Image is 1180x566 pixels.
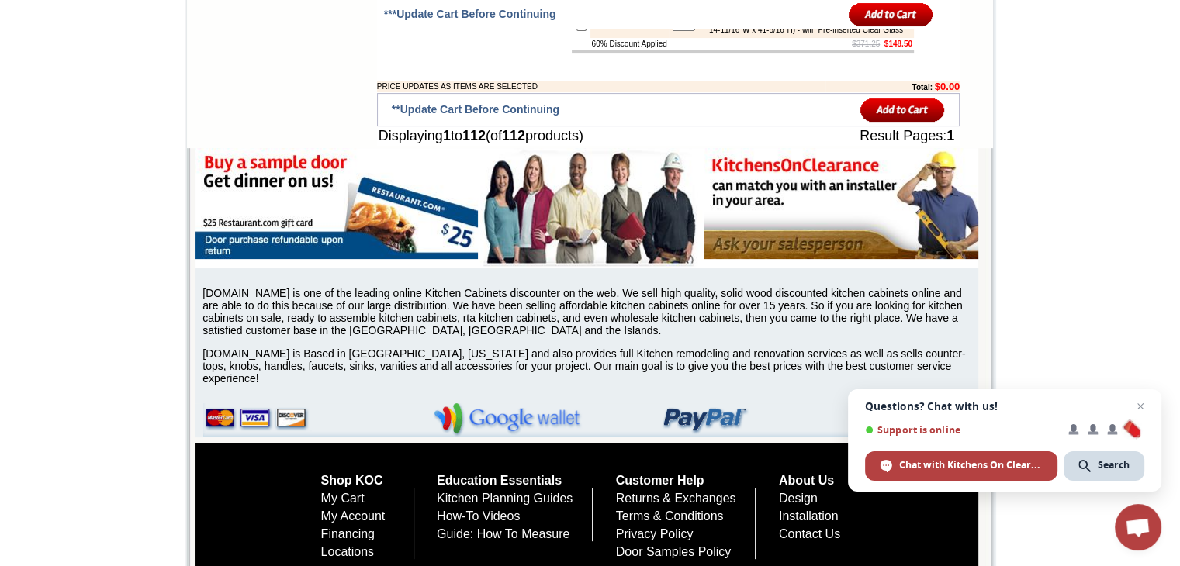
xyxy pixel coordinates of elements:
[899,458,1043,472] span: Chat with Kitchens On Clearance
[217,71,257,86] td: Bellmonte Maple
[935,81,960,92] b: $0.00
[616,527,694,540] a: Privacy Policy
[865,400,1144,412] span: Questions? Chat with us!
[849,2,933,27] input: Add to Cart
[392,103,559,116] span: **Update Cart Before Continuing
[18,6,126,15] b: Price Sheet View in PDF Format
[126,71,173,88] td: [PERSON_NAME] White Shaker
[884,40,912,48] b: $148.50
[42,71,81,86] td: Alabaster Shaker
[437,474,562,487] a: Education Essentials
[779,474,834,487] a: About Us
[2,4,15,16] img: pdf.png
[462,128,486,143] b: 112
[377,81,826,92] td: PRICE UPDATES AS ITEMS ARE SELECTED
[852,40,880,48] s: $371.25
[384,8,556,20] span: ***Update Cart Before Continuing
[173,43,175,44] img: spacer.gif
[946,128,954,143] b: 1
[616,492,736,505] a: Returns & Exchanges
[18,2,126,16] a: Price Sheet View in PDF Format
[257,43,259,44] img: spacer.gif
[202,347,978,385] p: [DOMAIN_NAME] is Based in [GEOGRAPHIC_DATA], [US_STATE] and also provides full Kitchen remodeling...
[860,97,945,123] input: Add to Cart
[769,126,960,146] td: Result Pages:
[40,43,42,44] img: spacer.gif
[321,492,365,505] a: My Cart
[912,83,932,91] b: Total:
[502,128,525,143] b: 112
[1115,504,1161,550] a: Open chat
[321,545,375,558] a: Locations
[590,38,669,50] td: 60% Discount Applied
[616,474,756,488] h5: Customer Help
[779,509,839,523] a: Installation
[321,527,375,540] a: Financing
[437,492,573,505] a: Kitchen Planning Guides
[779,492,818,505] a: Design
[321,509,386,523] a: My Account
[437,527,569,540] a: Guide: How To Measure
[259,71,299,88] td: Belton Blue Shaker
[202,287,978,336] p: [DOMAIN_NAME] is one of the leading online Kitchen Cabinets discounter on the web. We sell high q...
[321,474,383,487] a: Shop KOC
[616,545,732,558] a: Door Samples Policy
[1098,458,1130,472] span: Search
[123,43,126,44] img: spacer.gif
[779,527,840,540] a: Contact Us
[443,128,451,143] b: 1
[377,126,769,146] td: Displaying to (of products)
[175,71,215,86] td: Baycreek Gray
[81,43,84,44] img: spacer.gif
[616,509,724,523] a: Terms & Conditions
[215,43,217,44] img: spacer.gif
[1064,451,1144,481] span: Search
[84,71,123,88] td: Altmann Yellow Walnut
[865,451,1057,481] span: Chat with Kitchens On Clearance
[437,509,520,523] a: How-To Videos
[865,424,1057,436] span: Support is online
